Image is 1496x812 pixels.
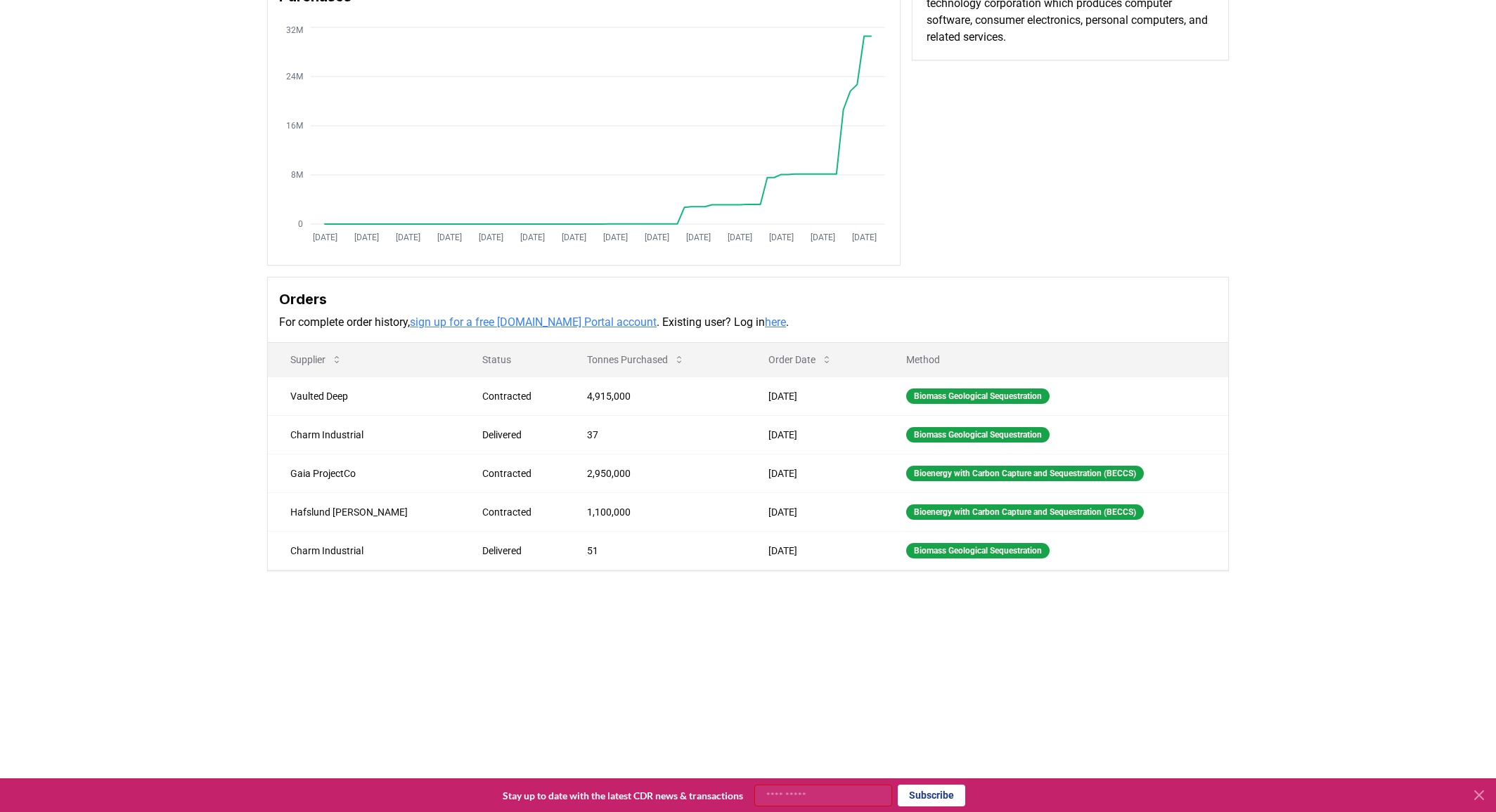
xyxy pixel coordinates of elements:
tspan: [DATE] [686,233,711,242]
button: Supplier [279,346,354,374]
tspan: [DATE] [769,233,794,242]
p: Method [895,353,1217,367]
button: Tonnes Purchased [576,346,696,374]
div: Delivered [482,544,554,558]
td: 51 [565,531,745,570]
div: Delivered [482,428,554,442]
h3: Orders [279,289,1217,310]
tspan: 16M [286,121,303,131]
td: Vaulted Deep [268,376,460,415]
a: sign up for a free [DOMAIN_NAME] Portal account [410,315,657,329]
td: 2,950,000 [565,454,745,492]
td: 4,915,000 [565,376,745,415]
tspan: [DATE] [562,233,586,242]
tspan: [DATE] [396,233,420,242]
td: [DATE] [746,492,884,531]
tspan: 24M [286,72,303,81]
tspan: 32M [286,25,303,35]
div: Bioenergy with Carbon Capture and Sequestration (BECCS) [906,504,1144,520]
td: [DATE] [746,415,884,454]
td: 1,100,000 [565,492,745,531]
button: Order Date [757,346,844,374]
td: [DATE] [746,454,884,492]
tspan: [DATE] [728,233,752,242]
div: Contracted [482,389,554,403]
td: Charm Industrial [268,415,460,454]
td: Gaia ProjectCo [268,454,460,492]
td: Charm Industrial [268,531,460,570]
div: Biomass Geological Sequestration [906,427,1050,443]
tspan: [DATE] [313,233,337,242]
tspan: [DATE] [811,233,835,242]
tspan: [DATE] [603,233,628,242]
tspan: [DATE] [437,233,462,242]
div: Biomass Geological Sequestration [906,543,1050,558]
td: [DATE] [746,376,884,415]
p: For complete order history, . Existing user? Log in . [279,314,1217,331]
div: Contracted [482,466,554,480]
tspan: [DATE] [354,233,379,242]
tspan: 0 [298,219,303,229]
tspan: [DATE] [520,233,545,242]
div: Bioenergy with Carbon Capture and Sequestration (BECCS) [906,466,1144,481]
tspan: [DATE] [852,233,877,242]
div: Contracted [482,505,554,519]
td: [DATE] [746,531,884,570]
tspan: 8M [291,170,303,180]
a: here [765,315,786,329]
td: 37 [565,415,745,454]
tspan: [DATE] [645,233,669,242]
div: Biomass Geological Sequestration [906,388,1050,404]
p: Status [471,353,554,367]
td: Hafslund [PERSON_NAME] [268,492,460,531]
tspan: [DATE] [479,233,503,242]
